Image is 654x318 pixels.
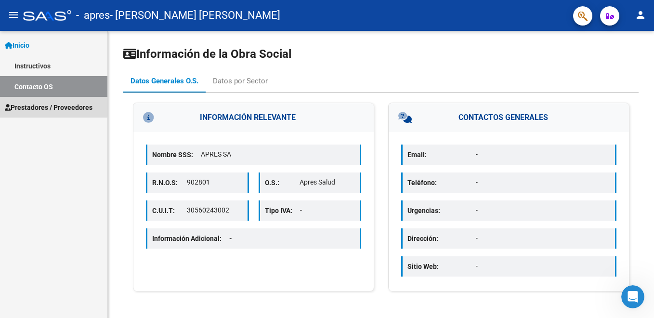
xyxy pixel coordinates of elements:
[19,118,173,134] p: Necesitás ayuda?
[300,177,355,187] p: Apres Salud
[201,149,355,159] p: APRES SA
[476,205,610,215] p: -
[131,76,198,86] div: Datos Generales O.S.
[265,205,300,216] p: Tipo IVA:
[96,229,193,268] button: Mensajes
[300,205,355,215] p: -
[476,233,610,243] p: -
[110,5,280,26] span: - [PERSON_NAME] [PERSON_NAME]
[407,233,476,244] p: Dirección:
[407,261,476,272] p: Sitio Web:
[187,177,242,187] p: 902801
[76,5,110,26] span: - apres
[229,235,232,242] span: -
[407,177,476,188] p: Teléfono:
[407,149,476,160] p: Email:
[8,9,19,21] mat-icon: menu
[152,205,187,216] p: C.U.I.T:
[20,154,161,164] div: Envíanos un mensaje
[5,40,29,51] span: Inicio
[10,146,183,172] div: Envíanos un mensaje
[621,285,644,308] iframe: Intercom live chat
[407,205,476,216] p: Urgencias:
[152,177,187,188] p: R.N.O.S:
[476,261,610,271] p: -
[635,9,646,21] mat-icon: person
[476,177,610,187] p: -
[166,15,183,33] div: Cerrar
[213,76,268,86] div: Datos por Sector
[187,205,242,215] p: 30560243002
[123,46,639,62] h1: Información de la Obra Social
[38,253,59,260] span: Inicio
[133,103,374,132] h3: INFORMACIÓN RELEVANTE
[152,233,240,244] p: Información Adicional:
[265,177,300,188] p: O.S.:
[129,253,160,260] span: Mensajes
[152,149,201,160] p: Nombre SSS:
[19,68,173,118] p: Hola! [GEOGRAPHIC_DATA]
[5,102,92,113] span: Prestadores / Proveedores
[389,103,629,132] h3: CONTACTOS GENERALES
[476,149,610,159] p: -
